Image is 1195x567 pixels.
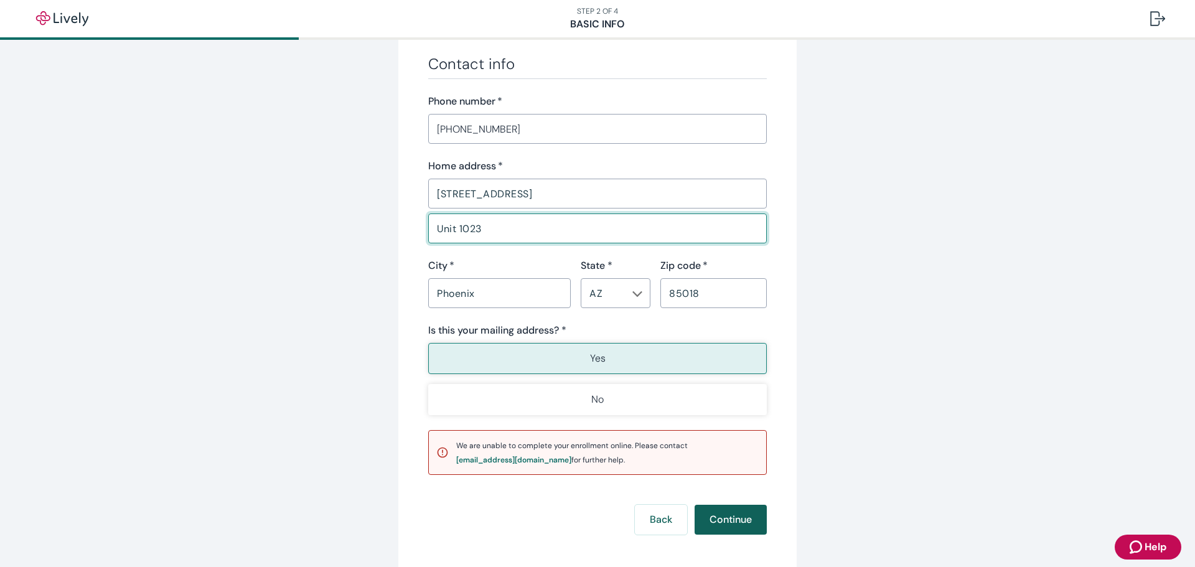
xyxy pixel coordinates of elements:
[428,343,767,374] button: Yes
[428,258,454,273] label: City
[456,456,571,464] a: support email
[632,289,642,299] svg: Chevron icon
[456,441,688,465] span: We are unable to complete your enrollment online. Please contact for further help.
[428,281,571,306] input: City
[456,456,571,464] div: [EMAIL_ADDRESS][DOMAIN_NAME]
[428,159,503,174] label: Home address
[428,384,767,415] button: No
[660,258,708,273] label: Zip code
[27,11,97,26] img: Lively
[590,351,606,366] p: Yes
[1140,4,1175,34] button: Log out
[428,94,502,109] label: Phone number
[428,55,767,73] h3: Contact info
[660,281,767,306] input: Zip code
[631,288,644,300] button: Open
[581,258,612,273] label: State *
[1130,540,1145,555] svg: Zendesk support icon
[695,505,767,535] button: Continue
[1115,535,1181,560] button: Zendesk support iconHelp
[635,505,687,535] button: Back
[428,181,767,206] input: Address line 1
[428,116,767,141] input: (555) 555-5555
[428,323,566,338] label: Is this your mailing address? *
[591,392,604,407] p: No
[1145,540,1166,555] span: Help
[428,216,767,241] input: Address line 2
[584,284,626,302] input: --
